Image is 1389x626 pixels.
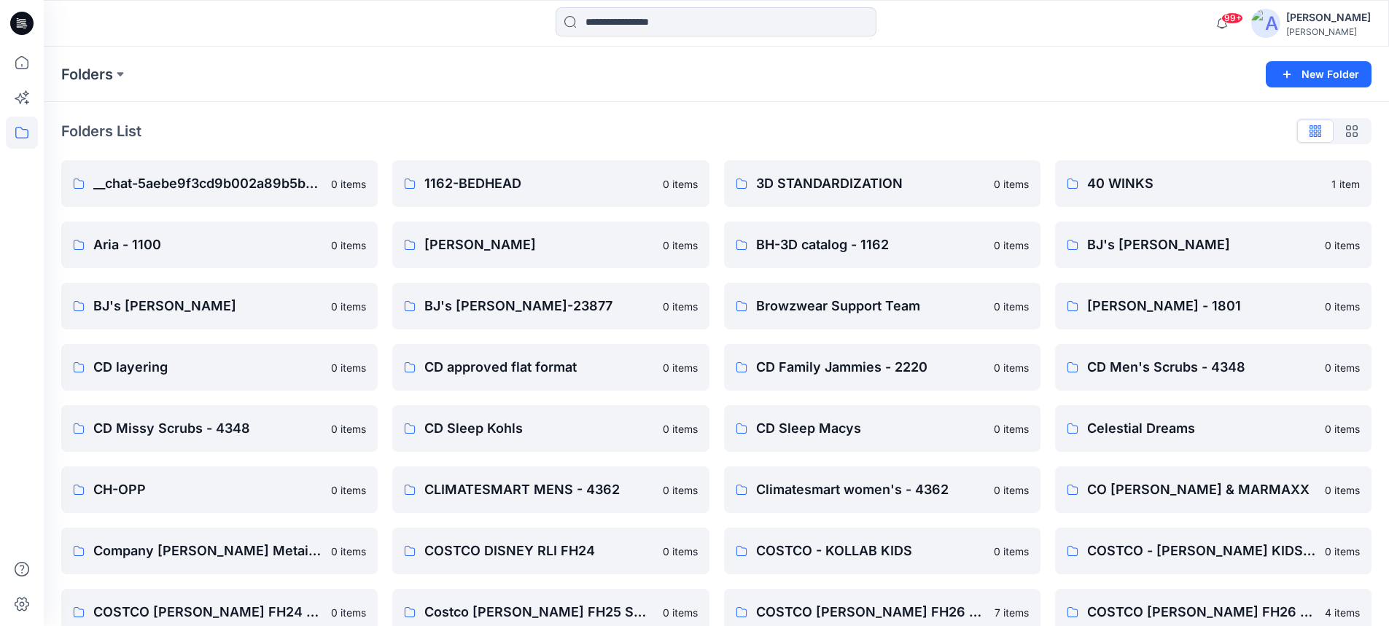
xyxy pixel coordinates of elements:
[663,421,698,437] p: 0 items
[1087,173,1323,194] p: 40 WINKS
[663,238,698,253] p: 0 items
[93,541,322,561] p: Company [PERSON_NAME] Metail Project
[1055,344,1372,391] a: CD Men's Scrubs - 43480 items
[61,160,378,207] a: __chat-5aebe9f3cd9b002a89b5be28-624f19e55aa0cfebf6bcfe850 items
[331,360,366,375] p: 0 items
[61,528,378,574] a: Company [PERSON_NAME] Metail Project0 items
[1055,466,1372,513] a: CO [PERSON_NAME] & MARMAXX0 items
[1087,480,1316,500] p: CO [PERSON_NAME] & MARMAXX
[724,405,1040,452] a: CD Sleep Macys0 items
[1087,235,1316,255] p: BJ's [PERSON_NAME]
[1325,544,1360,559] p: 0 items
[756,235,985,255] p: BH-3D catalog - 1162
[1251,9,1280,38] img: avatar
[424,235,653,255] p: [PERSON_NAME]
[1325,605,1360,620] p: 4 items
[994,238,1029,253] p: 0 items
[424,357,653,377] p: CD approved flat format
[756,418,985,439] p: CD Sleep Macys
[663,482,698,498] p: 0 items
[1087,357,1316,377] p: CD Men's Scrubs - 4348
[663,360,698,375] p: 0 items
[93,235,322,255] p: Aria - 1100
[61,405,378,452] a: CD Missy Scrubs - 43480 items
[331,482,366,498] p: 0 items
[1325,299,1360,314] p: 0 items
[392,344,709,391] a: CD approved flat format0 items
[756,541,985,561] p: COSTCO - KOLLAB KIDS
[331,605,366,620] p: 0 items
[994,544,1029,559] p: 0 items
[756,602,986,622] p: COSTCO [PERSON_NAME] FH26 3D
[1087,541,1316,561] p: COSTCO - [PERSON_NAME] KIDS - DESIGN USE
[1325,482,1360,498] p: 0 items
[994,176,1029,192] p: 0 items
[424,541,653,561] p: COSTCO DISNEY RLI FH24
[1286,26,1371,37] div: [PERSON_NAME]
[724,160,1040,207] a: 3D STANDARDIZATION0 items
[1055,283,1372,329] a: [PERSON_NAME] - 18010 items
[724,528,1040,574] a: COSTCO - KOLLAB KIDS0 items
[61,222,378,268] a: Aria - 11000 items
[424,418,653,439] p: CD Sleep Kohls
[331,238,366,253] p: 0 items
[995,605,1029,620] p: 7 items
[424,296,653,316] p: BJ's [PERSON_NAME]-23877
[1087,296,1316,316] p: [PERSON_NAME] - 1801
[331,544,366,559] p: 0 items
[331,299,366,314] p: 0 items
[663,544,698,559] p: 0 items
[994,482,1029,498] p: 0 items
[392,222,709,268] a: [PERSON_NAME]0 items
[93,480,322,500] p: CH-OPP
[663,176,698,192] p: 0 items
[1266,61,1372,87] button: New Folder
[724,466,1040,513] a: Climatesmart women's - 43620 items
[1055,222,1372,268] a: BJ's [PERSON_NAME]0 items
[392,405,709,452] a: CD Sleep Kohls0 items
[61,64,113,85] a: Folders
[331,421,366,437] p: 0 items
[1055,160,1372,207] a: 40 WINKS1 item
[1331,176,1360,192] p: 1 item
[994,360,1029,375] p: 0 items
[93,602,322,622] p: COSTCO [PERSON_NAME] FH24 SMS
[1325,421,1360,437] p: 0 items
[724,222,1040,268] a: BH-3D catalog - 11620 items
[93,357,322,377] p: CD layering
[1055,405,1372,452] a: Celestial Dreams0 items
[663,299,698,314] p: 0 items
[1087,418,1316,439] p: Celestial Dreams
[424,602,653,622] p: Costco [PERSON_NAME] FH25 SMS
[93,418,322,439] p: CD Missy Scrubs - 4348
[392,160,709,207] a: 1162-BEDHEAD0 items
[61,344,378,391] a: CD layering0 items
[1325,360,1360,375] p: 0 items
[424,173,653,194] p: 1162-BEDHEAD
[1221,12,1243,24] span: 99+
[756,480,985,500] p: Climatesmart women's - 4362
[61,283,378,329] a: BJ's [PERSON_NAME]0 items
[1087,602,1316,622] p: COSTCO [PERSON_NAME] FH26 STYLE 12-5543
[756,296,985,316] p: Browzwear Support Team
[93,296,322,316] p: BJ's [PERSON_NAME]
[392,466,709,513] a: CLIMATESMART MENS - 43620 items
[1286,9,1371,26] div: [PERSON_NAME]
[424,480,653,500] p: CLIMATESMART MENS - 4362
[1325,238,1360,253] p: 0 items
[724,344,1040,391] a: CD Family Jammies - 22200 items
[756,357,985,377] p: CD Family Jammies - 2220
[756,173,985,194] p: 3D STANDARDIZATION
[994,421,1029,437] p: 0 items
[994,299,1029,314] p: 0 items
[663,605,698,620] p: 0 items
[61,120,141,142] p: Folders List
[93,173,322,194] p: __chat-5aebe9f3cd9b002a89b5be28-624f19e55aa0cfebf6bcfe85
[331,176,366,192] p: 0 items
[1055,528,1372,574] a: COSTCO - [PERSON_NAME] KIDS - DESIGN USE0 items
[392,528,709,574] a: COSTCO DISNEY RLI FH240 items
[392,283,709,329] a: BJ's [PERSON_NAME]-238770 items
[61,466,378,513] a: CH-OPP0 items
[724,283,1040,329] a: Browzwear Support Team0 items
